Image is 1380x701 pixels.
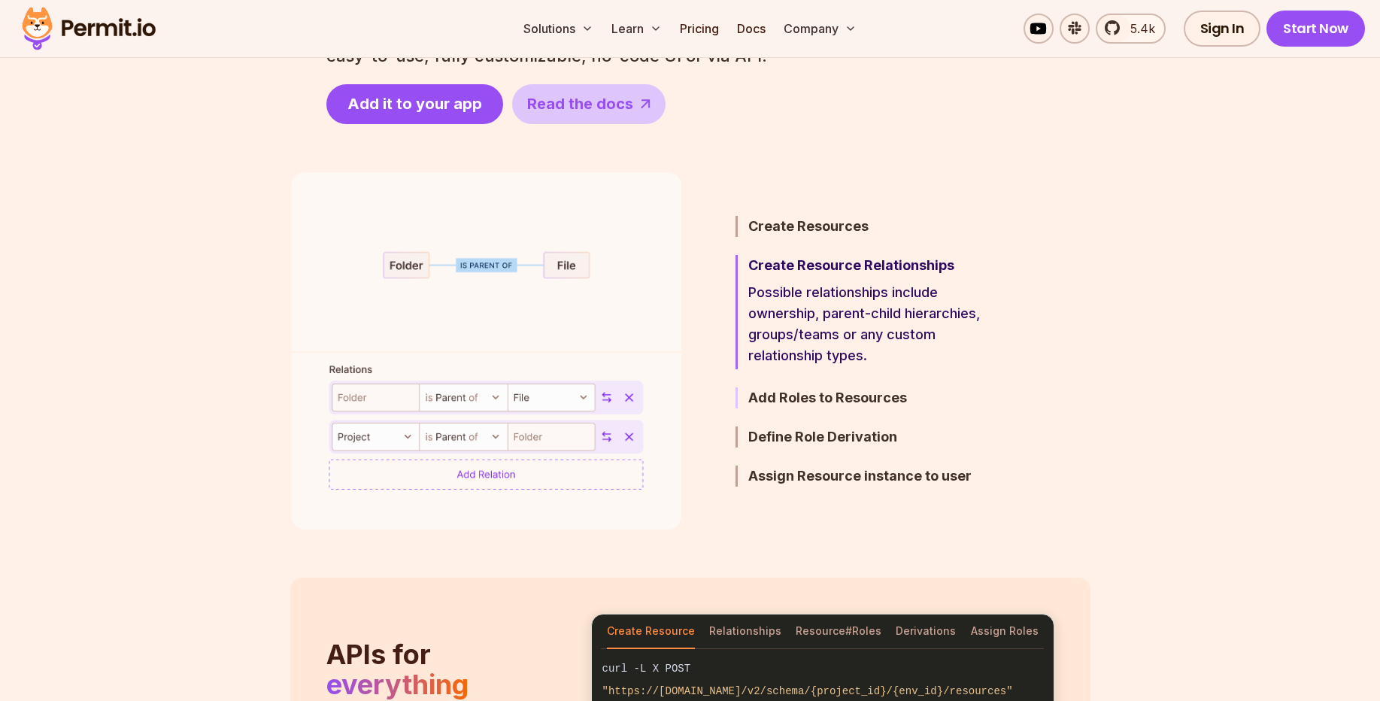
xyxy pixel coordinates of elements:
[1121,20,1155,38] span: 5.4k
[326,84,503,124] a: Add it to your app
[15,3,162,54] img: Permit logo
[731,14,772,44] a: Docs
[1184,11,1261,47] a: Sign In
[796,615,881,649] button: Resource#Roles
[971,615,1039,649] button: Assign Roles
[748,387,1011,408] h3: Add Roles to Resources
[709,615,781,649] button: Relationships
[748,466,1011,487] h3: Assign Resource instance to user
[735,387,1011,408] button: Add Roles to Resources
[748,426,1011,448] h3: Define Role Derivation
[517,14,599,44] button: Solutions
[605,14,668,44] button: Learn
[735,216,1011,237] button: Create Resources
[748,255,1011,276] h3: Create Resource Relationships
[592,658,1054,680] code: curl -L X POST
[748,282,1011,366] p: Possible relationships include ownership, parent-child hierarchies, groups/teams or any custom re...
[735,466,1011,487] button: Assign Resource instance to user
[527,93,633,114] span: Read the docs
[778,14,863,44] button: Company
[512,84,666,124] a: Read the docs
[347,93,482,114] span: Add it to your app
[602,685,1013,697] span: "https://[DOMAIN_NAME]/v2/schema/{project_id}/{env_id}/resources"
[1266,11,1365,47] a: Start Now
[326,638,431,671] span: APIs for
[735,255,1011,369] button: Create Resource RelationshipsPossible relationships include ownership, parent-child hierarchies, ...
[607,615,695,649] button: Create Resource
[326,668,469,701] span: everything
[674,14,725,44] a: Pricing
[735,426,1011,448] button: Define Role Derivation
[896,615,956,649] button: Derivations
[748,216,1011,237] h3: Create Resources
[1096,14,1166,44] a: 5.4k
